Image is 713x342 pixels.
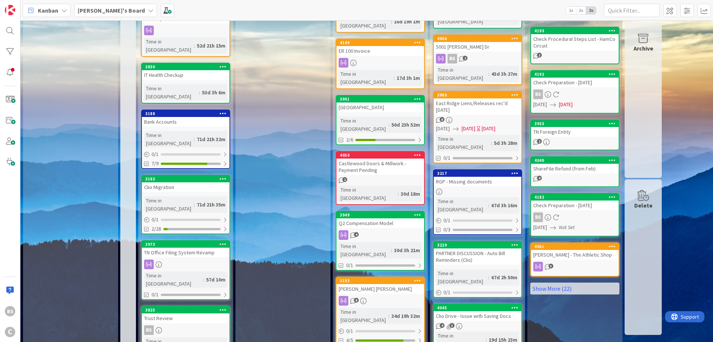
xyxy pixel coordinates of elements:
span: [DATE] [436,125,450,133]
span: 0/1 [152,291,159,299]
div: 3183Clio Migration [142,176,229,192]
span: 0/1 [443,154,450,162]
div: 3980 [437,92,521,98]
div: 4050 [340,153,424,158]
span: : [391,17,392,26]
div: Time in [GEOGRAPHIC_DATA] [144,38,194,54]
div: Check Preparation - [DATE] [531,78,619,87]
div: 3933 [531,120,619,127]
div: 30d 3h 21m [392,246,422,254]
span: 0 / 1 [152,150,159,158]
span: 4 [354,232,359,237]
div: 3183 [142,176,229,182]
span: [DATE] [533,224,547,231]
div: 4149 [336,39,424,46]
div: 4006 [434,35,521,42]
div: 4182 [531,194,619,201]
div: 3980 [434,92,521,98]
div: [PERSON_NAME] - The Athletic Shop [531,250,619,260]
div: 4050 [336,152,424,159]
span: Support [16,1,34,10]
div: 4149ER 100 Invoice [336,39,424,56]
div: 3991[GEOGRAPHIC_DATA] [336,96,424,112]
div: 67d 3h 16m [489,201,519,209]
div: Time in [GEOGRAPHIC_DATA] [144,271,203,288]
div: Time in [GEOGRAPHIC_DATA] [339,242,391,258]
div: 3825 [142,307,229,313]
div: Time in [GEOGRAPHIC_DATA] [339,308,388,324]
div: 4061 [531,243,619,250]
span: [DATE] [462,125,475,133]
div: 3949Q2 Compensation Model [336,212,424,228]
span: : [194,42,195,50]
div: 4149 [340,40,424,45]
div: 4193Check Procedural Steps List - HamCo Circuit [531,27,619,51]
span: 1x [566,7,576,14]
div: 4006 [437,36,521,41]
span: : [394,74,395,82]
div: 17d 3h 1m [395,74,422,82]
div: Time in [GEOGRAPHIC_DATA] [436,269,488,286]
div: 4061 [534,244,619,249]
div: 57d 10m [204,276,227,284]
div: BS [142,325,229,335]
div: Time in [GEOGRAPHIC_DATA] [339,70,394,86]
div: Castlewood Doors & Millwork - Payment Pending [336,159,424,175]
span: 3x [586,7,596,14]
span: 8 [440,117,445,122]
div: 3980East Ridge Liens/Releases rec'd [DATE] [434,92,521,115]
div: 0/1 [434,216,521,225]
span: : [391,246,392,254]
div: Time in [GEOGRAPHIC_DATA] [339,117,388,133]
div: Trust Review [142,313,229,323]
a: Show More (22) [530,283,619,294]
span: [DATE] [559,101,573,108]
div: 0/1 [142,150,229,159]
div: 4182Check Preparation - [DATE] [531,194,619,210]
div: 4045 [434,304,521,311]
div: 52d 21h 15m [195,42,227,50]
div: Time in [GEOGRAPHIC_DATA] [339,13,391,30]
div: 0/1 [142,215,229,224]
div: Check Preparation - [DATE] [531,201,619,210]
span: 3 [450,323,455,328]
div: 3933TN Foreign Entity [531,120,619,137]
div: Clio Drive - Issue with Saving Docs [434,311,521,321]
div: 0/1 [336,326,424,336]
span: 4 [440,323,445,328]
span: 3 [548,264,553,268]
div: 3991 [336,96,424,102]
div: Time in [GEOGRAPHIC_DATA] [436,197,488,214]
div: 71d 21h 35m [195,201,227,209]
div: Time in [GEOGRAPHIC_DATA] [144,131,194,147]
div: 30d 18m [399,190,422,198]
div: 4045 [437,305,521,310]
div: BS [531,212,619,222]
div: 4040 [534,158,619,163]
span: [DATE] [533,101,547,108]
div: 3188 [142,110,229,117]
div: 4040 [531,157,619,164]
div: Time in [GEOGRAPHIC_DATA] [144,84,199,101]
div: [DATE] [482,125,495,133]
div: PARTNER DISCUSSION - Auto Bill Reminders (Clio) [434,248,521,265]
div: 3825Trust Review [142,307,229,323]
div: 3949 [336,212,424,218]
div: Archive [634,44,653,53]
span: 0 / 1 [346,327,353,335]
div: Bank Accounts [142,117,229,127]
div: Clio Migration [142,182,229,192]
span: 8 [354,298,359,303]
div: TN Foreign Entity [531,127,619,137]
div: 53d 3h 6m [200,88,227,97]
div: 4050Castlewood Doors & Millwork - Payment Pending [336,152,424,175]
span: 2/6 [346,136,353,144]
div: East Ridge Liens/Releases rec'd [DATE] [434,98,521,115]
div: 3973 [145,242,229,247]
span: 0 / 1 [152,216,159,224]
div: BS [533,212,543,222]
div: 5001 [PERSON_NAME] Dr [434,42,521,52]
span: 2x [576,7,586,14]
span: 1 [537,53,542,58]
div: 16d 19h 1m [392,17,422,26]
